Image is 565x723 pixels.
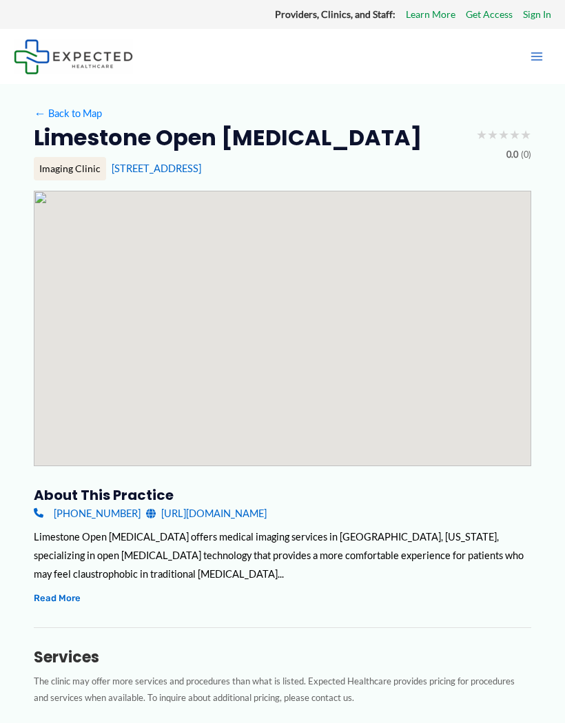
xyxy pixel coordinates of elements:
[487,123,498,147] span: ★
[521,147,531,163] span: (0)
[406,6,455,23] a: Learn More
[498,123,509,147] span: ★
[523,6,551,23] a: Sign In
[466,6,513,23] a: Get Access
[34,648,531,667] h3: Services
[34,673,531,706] p: The clinic may offer more services and procedures than what is listed. Expected Healthcare provid...
[112,163,201,174] a: [STREET_ADDRESS]
[14,39,133,74] img: Expected Healthcare Logo - side, dark font, small
[34,157,106,180] div: Imaging Clinic
[34,107,46,120] span: ←
[146,504,267,523] a: [URL][DOMAIN_NAME]
[34,504,141,523] a: [PHONE_NUMBER]
[34,590,81,606] button: Read More
[522,42,551,71] button: Main menu toggle
[509,123,520,147] span: ★
[506,147,518,163] span: 0.0
[34,123,422,152] h2: Limestone Open [MEDICAL_DATA]
[34,104,102,123] a: ←Back to Map
[34,486,531,504] h3: About this practice
[34,527,531,583] div: Limestone Open [MEDICAL_DATA] offers medical imaging services in [GEOGRAPHIC_DATA], [US_STATE], s...
[520,123,531,147] span: ★
[476,123,487,147] span: ★
[275,8,395,20] strong: Providers, Clinics, and Staff:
